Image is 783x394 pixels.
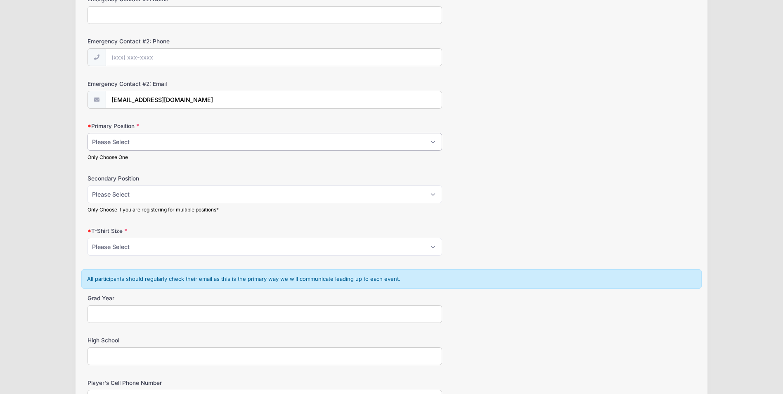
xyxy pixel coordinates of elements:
[88,206,442,214] div: Only Choose if you are registering for multiple positions*
[88,294,290,302] label: Grad Year
[88,37,290,45] label: Emergency Contact #2: Phone
[88,122,290,130] label: Primary Position
[106,91,442,109] input: email@email.com
[88,379,290,387] label: Player's Cell Phone Number
[106,48,442,66] input: (xxx) xxx-xxxx
[88,174,290,183] label: Secondary Position
[88,336,290,344] label: High School
[88,227,290,235] label: T-Shirt Size
[88,80,290,88] label: Emergency Contact #2: Email
[81,269,701,289] div: All participants should regularly check their email as this is the primary way we will communicat...
[88,154,442,161] div: Only Choose One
